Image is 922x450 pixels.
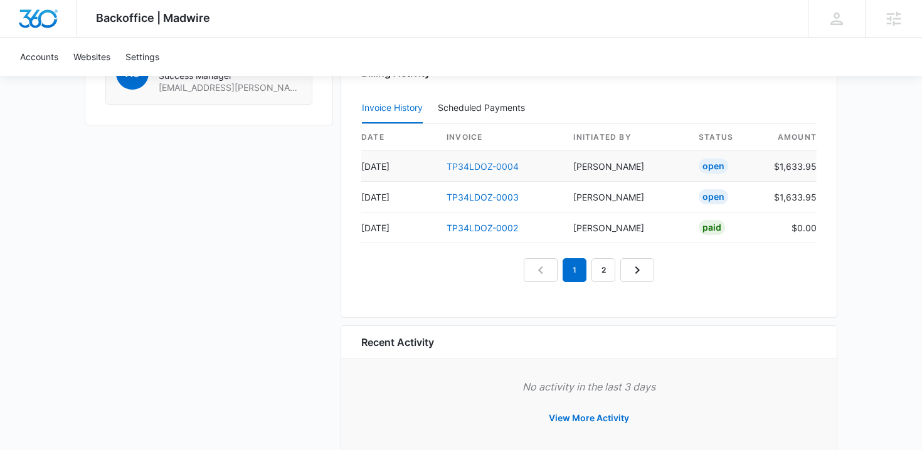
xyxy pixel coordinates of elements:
[33,33,138,43] div: Domain: [DOMAIN_NAME]
[563,182,689,212] td: [PERSON_NAME]
[524,258,654,282] nav: Pagination
[361,182,437,212] td: [DATE]
[66,38,118,76] a: Websites
[361,335,434,350] h6: Recent Activity
[764,124,817,151] th: amount
[764,212,817,243] td: $0.00
[699,220,725,235] div: Paid
[20,33,30,43] img: website_grey.svg
[563,212,689,243] td: [PERSON_NAME]
[563,151,689,182] td: [PERSON_NAME]
[689,124,764,151] th: status
[764,182,817,212] td: $1,633.95
[20,20,30,30] img: logo_orange.svg
[620,258,654,282] a: Next Page
[361,151,437,182] td: [DATE]
[34,73,44,83] img: tab_domain_overview_orange.svg
[536,403,642,433] button: View More Activity
[591,258,615,282] a: Page 2
[447,161,519,172] a: TP34LDOZ-0004
[437,124,563,151] th: invoice
[125,73,135,83] img: tab_keywords_by_traffic_grey.svg
[447,222,518,233] a: TP34LDOZ-0002
[35,20,61,30] div: v 4.0.25
[118,38,167,76] a: Settings
[13,38,66,76] a: Accounts
[447,192,519,202] a: TP34LDOZ-0003
[764,151,817,182] td: $1,633.95
[96,11,210,24] span: Backoffice | Madwire
[361,124,437,151] th: date
[699,189,728,204] div: Open
[361,379,817,394] p: No activity in the last 3 days
[362,93,423,123] button: Invoice History
[438,103,530,112] div: Scheduled Payments
[48,74,112,82] div: Domain Overview
[563,124,689,151] th: Initiated By
[361,212,437,243] td: [DATE]
[699,159,728,174] div: Open
[139,74,211,82] div: Keywords by Traffic
[159,81,302,94] span: [EMAIL_ADDRESS][PERSON_NAME][DOMAIN_NAME]
[563,258,586,282] em: 1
